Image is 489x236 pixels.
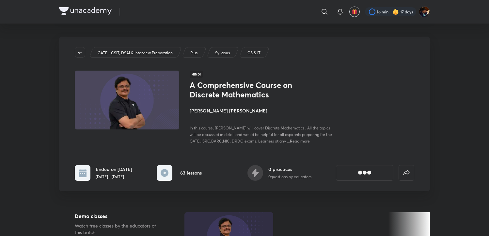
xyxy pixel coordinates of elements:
[336,165,393,181] button: [object Object]
[349,7,360,17] button: avatar
[190,107,336,114] h4: [PERSON_NAME] [PERSON_NAME]
[96,166,132,173] h6: Ended on [DATE]
[215,50,230,56] p: Syllabus
[268,174,311,180] p: 0 questions by educators
[268,166,311,173] h6: 0 practices
[247,50,260,56] p: CS & IT
[214,50,231,56] a: Syllabus
[59,7,112,15] img: Company Logo
[98,50,173,56] p: GATE - CSIT, DSAI & Interview Preparation
[190,50,197,56] p: Plus
[97,50,174,56] a: GATE - CSIT, DSAI & Interview Preparation
[290,138,310,143] span: Read more
[190,80,296,99] h1: A Comprehensive Course on Discrete Mathematics
[96,174,132,180] p: [DATE] - [DATE]
[75,212,164,220] h5: Demo classes
[190,126,332,143] span: In this course, [PERSON_NAME] will cover Discrete Mathematics . All the topics will be discussed ...
[392,8,399,15] img: streak
[399,165,414,181] button: false
[419,6,430,17] img: Asmeet Gupta
[190,71,203,78] span: Hindi
[59,7,112,17] a: Company Logo
[189,50,199,56] a: Plus
[74,70,180,130] img: Thumbnail
[352,9,357,15] img: avatar
[180,169,202,176] h6: 63 lessons
[246,50,262,56] a: CS & IT
[75,223,164,236] p: Watch free classes by the educators of this batch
